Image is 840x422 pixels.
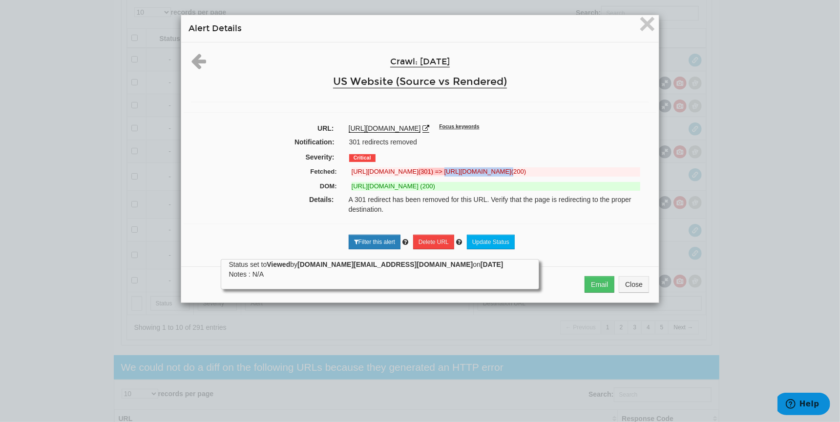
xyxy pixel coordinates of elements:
[349,124,421,133] a: [URL][DOMAIN_NAME]
[349,235,400,249] a: Filter this alert
[419,168,511,175] strong: (301) => [URL][DOMAIN_NAME]
[413,235,454,249] a: Delete URL
[192,182,344,191] label: DOM:
[185,137,342,147] label: Notification:
[189,22,651,35] h4: Alert Details
[184,123,341,133] label: URL:
[191,61,206,69] a: Previous alert
[192,167,344,177] label: Fetched:
[229,260,531,279] div: Status set to by on Notes : N/A
[390,57,450,67] a: Crawl: [DATE]
[439,123,479,129] sup: Focus keywords
[777,393,830,417] iframe: Opens a widget where you can find more information
[297,261,473,268] strong: [DOMAIN_NAME][EMAIL_ADDRESS][DOMAIN_NAME]
[639,16,656,35] button: Close
[619,276,649,293] button: Close
[349,154,376,162] span: Critical
[352,167,640,177] del: [URL][DOMAIN_NAME] (200)
[481,261,503,268] strong: [DATE]
[352,182,640,191] ins: [URL][DOMAIN_NAME] (200)
[184,195,341,204] label: Details:
[585,276,614,293] button: Email
[467,235,515,249] a: Update Status
[342,137,655,147] div: 301 redirects removed
[333,75,507,88] a: US Website (Source vs Rendered)
[185,152,342,162] label: Severity:
[639,7,656,40] span: ×
[341,195,656,214] div: A 301 redirect has been removed for this URL. Verify that the page is redirecting to the proper d...
[267,261,290,268] strong: Viewed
